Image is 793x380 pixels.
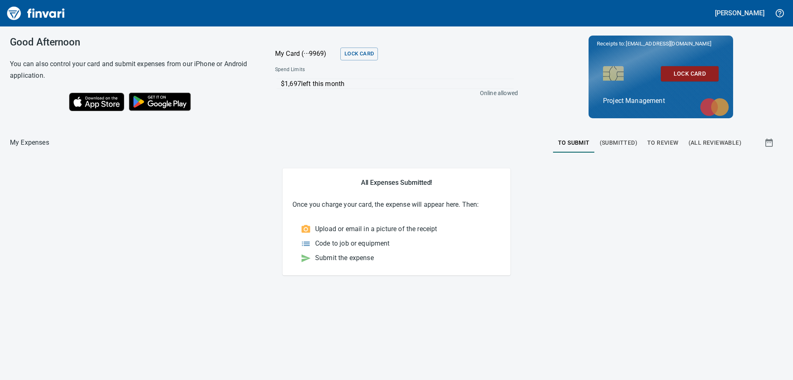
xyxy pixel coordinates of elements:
span: (Submitted) [600,138,637,148]
p: My Expenses [10,138,49,148]
p: Submit the expense [315,253,374,263]
img: mastercard.svg [696,94,733,120]
p: My Card (···9969) [275,49,337,59]
img: Finvari [5,3,67,23]
button: Show transactions within a particular date range [757,133,783,153]
img: Get it on Google Play [124,88,195,115]
p: Receipts to: [597,40,725,48]
span: To Submit [558,138,590,148]
span: Lock Card [667,69,712,79]
h5: All Expenses Submitted! [292,178,501,187]
button: Lock Card [340,48,378,60]
p: Once you charge your card, the expense will appear here. Then: [292,200,501,210]
p: Code to job or equipment [315,239,390,249]
button: Lock Card [661,66,719,81]
h5: [PERSON_NAME] [715,9,765,17]
span: (All Reviewable) [689,138,741,148]
span: Lock Card [344,49,374,59]
img: Download on the App Store [69,93,124,111]
h6: You can also control your card and submit expenses from our iPhone or Android application. [10,58,254,81]
nav: breadcrumb [10,138,49,148]
p: Upload or email in a picture of the receipt [315,224,437,234]
h3: Good Afternoon [10,36,254,48]
span: Spend Limits [275,66,411,74]
p: Online allowed [268,89,518,97]
p: Project Management [603,96,719,106]
span: [EMAIL_ADDRESS][DOMAIN_NAME] [625,40,712,48]
p: $1,697 left this month [281,79,514,89]
button: [PERSON_NAME] [713,7,767,19]
span: To Review [647,138,679,148]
